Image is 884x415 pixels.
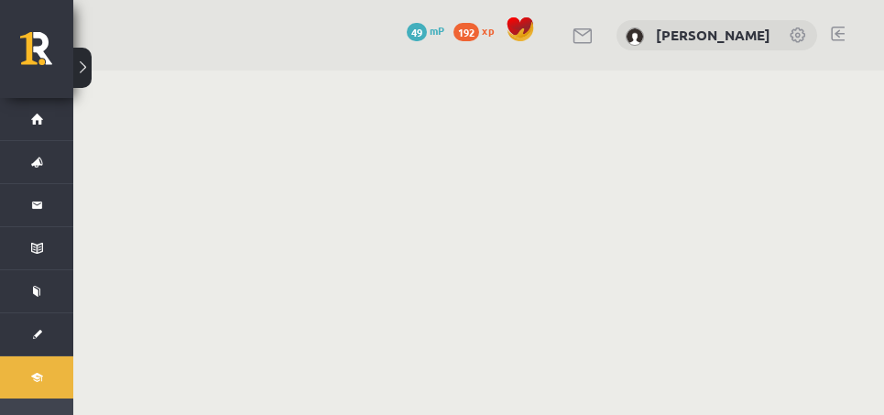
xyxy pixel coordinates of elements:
[656,26,770,44] a: [PERSON_NAME]
[453,23,503,38] a: 192 xp
[20,32,73,78] a: Rīgas 1. Tālmācības vidusskola
[407,23,427,41] span: 49
[407,23,444,38] a: 49 mP
[482,23,494,38] span: xp
[430,23,444,38] span: mP
[626,27,644,46] img: Olga Sereda
[453,23,479,41] span: 192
